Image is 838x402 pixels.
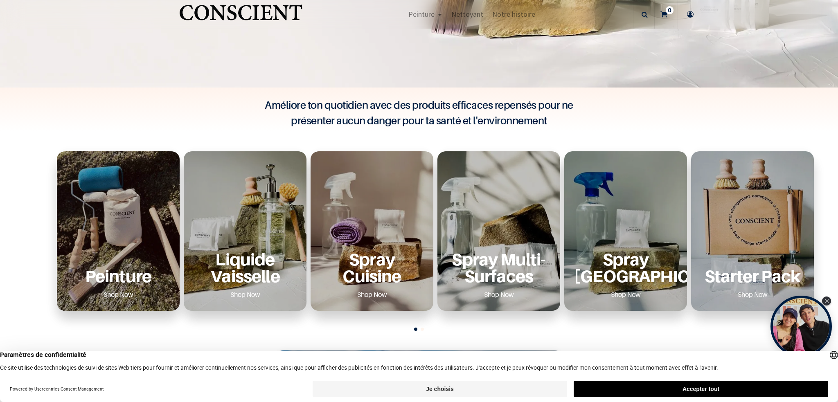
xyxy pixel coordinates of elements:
[822,296,831,305] div: Close Tolstoy widget
[408,9,435,19] span: Peinture
[492,9,535,19] span: Notre histoire
[184,151,306,311] div: 2 / 6
[221,288,270,301] a: Shop Now
[347,288,397,301] a: Shop Now
[194,251,297,285] a: Liquide Vaisselle
[255,97,583,128] h4: Améliore ton quotidien avec des produits efficaces repensés pour ne présenter aucun danger pour t...
[574,251,677,285] a: Spray [GEOGRAPHIC_DATA]
[67,267,170,284] a: Peinture
[474,288,524,301] a: Shop Now
[451,9,483,19] span: Nettoyant
[447,251,550,285] a: Spray Multi-Surfaces
[414,328,417,331] span: Go to slide 1
[666,6,674,14] sup: 0
[796,349,834,388] iframe: Tidio Chat
[770,296,832,357] div: Open Tolstoy widget
[691,151,814,311] div: 6 / 6
[728,288,777,301] a: Shop Now
[564,151,687,311] div: 5 / 6
[320,251,424,285] a: Spray Cuisine
[770,296,832,357] div: Tolstoy bubble widget
[601,288,651,301] a: Shop Now
[421,328,424,331] span: Go to slide 2
[57,151,180,311] div: 1 / 6
[311,151,433,311] div: 3 / 6
[701,267,804,284] a: Starter Pack
[770,296,832,357] div: Open Tolstoy
[437,151,560,311] div: 4 / 6
[94,288,143,301] a: Shop Now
